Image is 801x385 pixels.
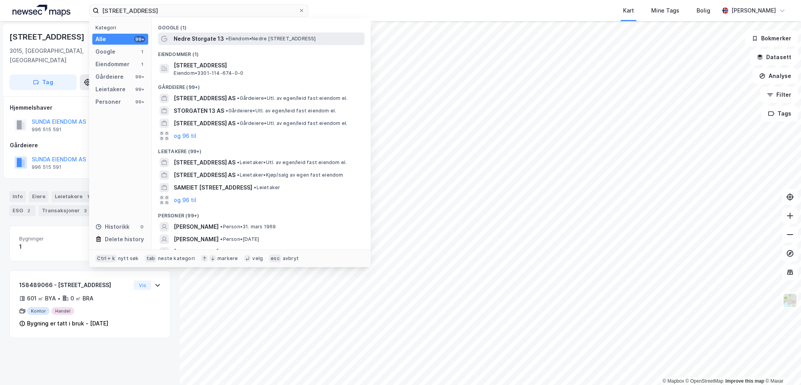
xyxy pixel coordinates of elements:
div: [PERSON_NAME] [731,6,776,15]
div: Kart [623,6,634,15]
div: 99+ [134,99,145,105]
span: Gårdeiere • Utl. av egen/leid fast eiendom el. [237,95,347,101]
div: Google [95,47,115,56]
img: Z [783,293,797,308]
div: 3 [81,207,89,215]
span: Eiendom • Nedre [STREET_ADDRESS] [226,36,316,42]
span: Nedre Storgate 13 [174,34,224,43]
span: • [237,120,239,126]
span: [STREET_ADDRESS] AS [174,94,235,103]
div: 601 ㎡ BYA [27,294,56,303]
span: • [237,172,239,178]
div: Delete history [105,235,144,244]
div: 1 [139,61,145,67]
span: • [226,108,228,114]
div: Mine Tags [651,6,679,15]
div: 0 [139,224,145,230]
div: Google (1) [152,18,371,33]
a: OpenStreetMap [686,378,724,384]
div: 996 515 591 [32,164,61,170]
span: Gårdeiere • Utl. av egen/leid fast eiendom el. [226,108,336,114]
div: ESG [9,205,36,216]
div: neste kategori [158,255,195,262]
div: nytt søk [118,255,139,262]
div: Ctrl + k [95,255,117,262]
span: • [220,249,223,255]
div: Transaksjoner [39,205,92,216]
button: Filter [760,87,798,103]
div: Gårdeiere (99+) [152,78,371,92]
div: 3015, [GEOGRAPHIC_DATA], [GEOGRAPHIC_DATA] [9,46,125,65]
button: og 96 til [174,131,196,141]
div: Kategori [95,25,148,31]
input: Søk på adresse, matrikkel, gårdeiere, leietakere eller personer [99,5,298,16]
span: Bygninger [19,235,87,242]
div: 1 [84,193,92,201]
div: avbryt [283,255,299,262]
button: Tags [761,106,798,121]
div: esc [269,255,281,262]
span: [STREET_ADDRESS] [174,61,361,70]
button: Bokmerker [745,31,798,46]
div: 99+ [134,36,145,42]
span: Leietaker • Utl. av egen/leid fast eiendom el. [237,159,347,166]
span: • [226,36,228,42]
div: Personer [95,97,121,107]
div: Eiendommer (1) [152,45,371,59]
div: Info [9,191,26,202]
div: Gårdeiere [95,72,124,81]
div: Alle [95,34,106,44]
div: Hjemmelshaver [10,103,170,112]
div: 1 [19,242,87,251]
div: 99+ [134,86,145,92]
div: markere [217,255,238,262]
span: Gårdeiere • Utl. av egen/leid fast eiendom el. [237,120,347,127]
div: Eiere [29,191,48,202]
div: 0 ㎡ BRA [70,294,93,303]
iframe: Chat Widget [762,347,801,385]
span: Person • 31. mars 1969 [220,224,276,230]
button: Analyse [753,68,798,84]
div: • [57,295,61,302]
span: • [220,236,223,242]
div: Bygning er tatt i bruk - [DATE] [27,319,108,328]
span: Leietaker [254,184,280,191]
div: Gårdeiere [10,141,170,150]
div: Personer (99+) [152,206,371,221]
span: SAMEIET [STREET_ADDRESS] [174,183,252,192]
span: Eiendom • 3301-114-674-0-0 [174,70,243,76]
button: og 96 til [174,195,196,205]
span: [STREET_ADDRESS] AS [174,158,235,167]
span: Leietaker • Kjøp/salg av egen fast eiendom [237,172,343,178]
div: 99+ [134,74,145,80]
button: Vis [134,280,151,290]
div: 996 515 591 [32,127,61,133]
span: • [237,95,239,101]
div: Leietakere (99+) [152,142,371,156]
span: [STREET_ADDRESS] AS [174,119,235,128]
div: 1 [139,49,145,55]
div: 158489066 - [STREET_ADDRESS] [19,280,131,290]
div: velg [252,255,263,262]
span: [PERSON_NAME] [174,235,219,244]
a: Mapbox [663,378,684,384]
span: • [254,184,256,190]
div: [STREET_ADDRESS] [9,31,86,43]
span: Person • [DATE] [220,249,259,255]
span: Person • [DATE] [220,236,259,242]
img: logo.a4113a55bc3d86da70a041830d287a7e.svg [13,5,70,16]
span: [STREET_ADDRESS] AS [174,170,235,180]
span: • [237,159,239,165]
div: Bolig [697,6,710,15]
span: STORGATEN 13 AS [174,106,224,116]
span: • [220,224,223,230]
button: Datasett [750,49,798,65]
div: Leietakere [95,85,126,94]
div: Leietakere [52,191,95,202]
div: Historikk [95,222,129,231]
div: Eiendommer [95,60,129,69]
button: Tag [9,74,77,90]
div: tab [145,255,157,262]
div: 2 [25,207,32,215]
